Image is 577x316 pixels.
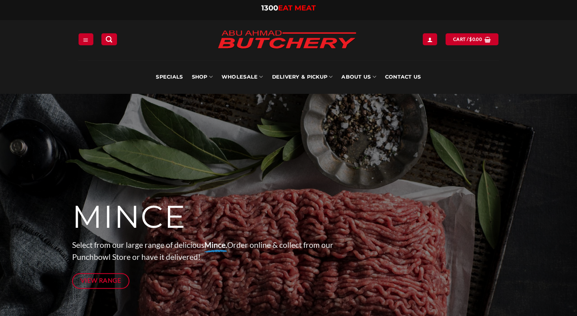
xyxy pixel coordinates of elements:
[192,60,213,94] a: SHOP
[204,240,227,249] strong: Mince.
[222,60,263,94] a: Wholesale
[72,240,333,262] span: Select from our large range of delicious Order online & collect from our Punchbowl Store or have ...
[446,33,498,45] a: View cart
[211,25,363,55] img: Abu Ahmad Butchery
[261,4,278,12] span: 1300
[341,60,376,94] a: About Us
[72,273,129,289] a: View Range
[469,36,482,42] bdi: 0.00
[72,198,186,236] span: MINCE
[81,275,121,286] span: View Range
[79,33,93,45] a: Menu
[278,4,316,12] span: EAT MEAT
[385,60,421,94] a: Contact Us
[453,36,482,43] span: Cart /
[272,60,333,94] a: Delivery & Pickup
[423,33,437,45] a: Login
[261,4,316,12] a: 1300EAT MEAT
[101,33,117,45] a: Search
[156,60,183,94] a: Specials
[469,36,472,43] span: $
